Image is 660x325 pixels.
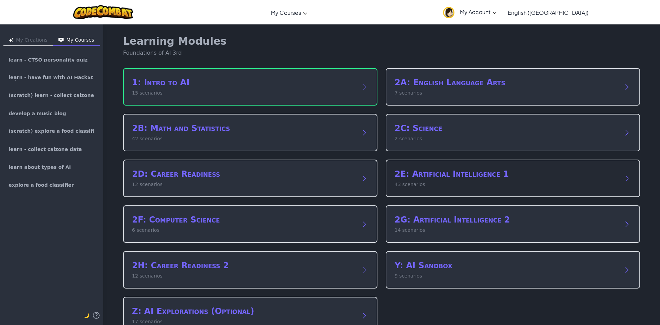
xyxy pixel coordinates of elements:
[508,9,588,16] span: English ([GEOGRAPHIC_DATA])
[9,38,13,42] img: Icon
[9,75,95,80] span: learn - have fun with AI HackStack
[3,87,100,104] a: (scratch) learn - collect calzone data
[132,306,355,317] h2: Z: AI Explorations (Optional)
[271,9,301,16] span: My Courses
[132,227,355,234] p: 6 scenarios
[132,260,355,271] h2: 2H: Career Readiness 2
[132,272,355,280] p: 12 scenarios
[132,123,355,134] h2: 2B: Math and Statistics
[9,93,95,98] span: (scratch) learn - collect calzone data
[73,5,133,19] img: CodeCombat logo
[132,89,355,97] p: 15 scenarios
[123,35,227,47] h1: Learning Modules
[3,123,100,140] a: (scratch) explore a food classifier
[395,123,617,134] h2: 2C: Science
[443,7,454,18] img: avatar
[53,35,100,46] button: My Courses
[132,77,355,88] h2: 1: Intro to AI
[84,311,89,319] button: 🌙
[3,35,53,46] button: My Creations
[9,147,82,152] span: learn - collect calzone data
[3,52,100,68] a: learn - CTSO personality quiz
[3,105,100,122] a: develop a music blog
[395,77,617,88] h2: 2A: English Language Arts
[9,183,74,187] span: explore a food classifier
[395,169,617,180] h2: 2E: Artificial Intelligence 1
[132,214,355,225] h2: 2F: Computer Science
[84,313,89,318] span: 🌙
[460,8,497,15] span: My Account
[395,227,617,234] p: 14 scenarios
[3,69,100,86] a: learn - have fun with AI HackStack
[3,159,100,175] a: learn about types of AI
[267,3,311,22] a: My Courses
[58,38,64,42] img: Icon
[395,272,617,280] p: 9 scenarios
[132,181,355,188] p: 12 scenarios
[3,177,100,193] a: explore a food classifier
[9,111,66,116] span: develop a music blog
[395,214,617,225] h2: 2G: Artificial Intelligence 2
[395,135,617,142] p: 2 scenarios
[9,129,95,134] span: (scratch) explore a food classifier
[132,135,355,142] p: 42 scenarios
[440,1,500,23] a: My Account
[9,165,71,170] span: learn about types of AI
[395,260,617,271] h2: Y: AI Sandbox
[395,181,617,188] p: 43 scenarios
[395,89,617,97] p: 7 scenarios
[504,3,592,22] a: English ([GEOGRAPHIC_DATA])
[123,49,227,57] p: Foundations of AI 3rd
[132,169,355,180] h2: 2D: Career Readiness
[9,57,88,62] span: learn - CTSO personality quiz
[3,141,100,158] a: learn - collect calzone data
